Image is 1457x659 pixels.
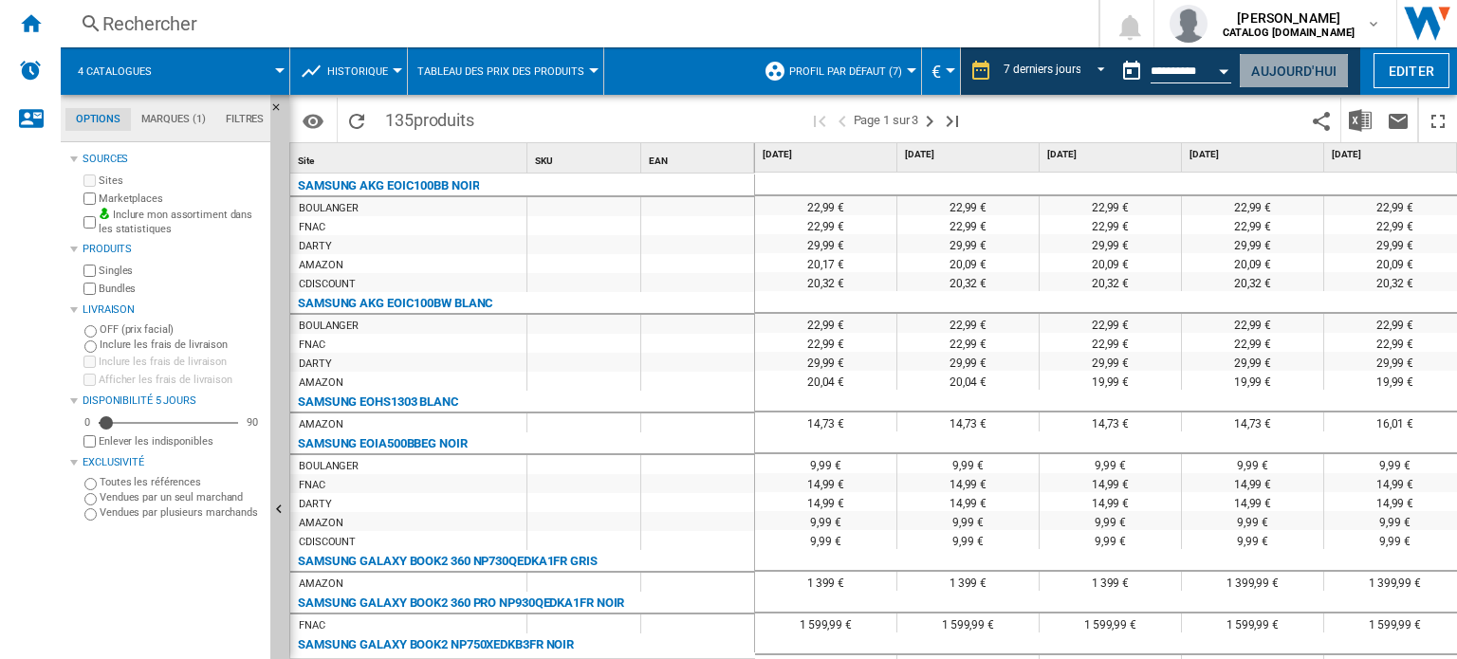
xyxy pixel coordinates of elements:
[1182,272,1323,291] div: 20,32 €
[1182,333,1323,352] div: 22,99 €
[83,192,96,205] input: Marketplaces
[854,98,919,142] span: Page 1 sur 3
[1349,109,1372,132] img: excel-24x24.png
[1040,215,1181,234] div: 22,99 €
[831,98,854,142] button: >Page précédente
[918,98,941,142] button: Page suivante
[99,373,263,387] label: Afficher les frais de livraison
[897,530,1039,549] div: 9,99 €
[131,108,215,131] md-tab-item: Marques (1)
[299,476,325,495] div: FNAC
[1379,98,1417,142] button: Envoyer ce rapport par email
[531,143,640,173] div: Sort None
[922,47,961,95] md-menu: Currency
[755,272,896,291] div: 20,32 €
[83,394,263,409] div: Disponibilité 5 Jours
[763,148,893,161] span: [DATE]
[215,108,274,131] md-tab-item: Filtres
[298,633,574,656] div: SAMSUNG GALAXY BOOK2 NP750XEDKB3FR NOIR
[897,196,1039,215] div: 22,99 €
[897,454,1039,473] div: 9,99 €
[755,253,896,272] div: 20,17 €
[100,338,263,352] label: Inclure les frais de livraison
[1113,52,1151,90] button: md-calendar
[1223,27,1355,39] b: CATALOG [DOMAIN_NAME]
[417,47,594,95] button: Tableau des prix des produits
[1182,253,1323,272] div: 20,09 €
[338,98,376,142] button: Recharger
[417,65,584,78] span: Tableau des prix des produits
[83,242,263,257] div: Produits
[99,282,263,296] label: Bundles
[102,10,1049,37] div: Rechercher
[327,47,397,95] button: Historique
[755,215,896,234] div: 22,99 €
[242,415,263,430] div: 90
[299,275,356,294] div: CDISCOUNT
[931,47,950,95] button: €
[755,412,896,431] div: 14,73 €
[759,143,896,167] div: [DATE]
[298,592,624,614] div: SAMSUNG GALAXY BOOK2 360 PRO NP930QEDKA1FR NOIR
[897,352,1039,371] div: 29,99 €
[1182,530,1323,549] div: 9,99 €
[99,174,263,188] label: Sites
[931,62,941,82] span: €
[901,143,1039,167] div: [DATE]
[298,550,598,573] div: SAMSUNG GALAXY BOOK2 360 NP730QEDKA1FR GRIS
[299,575,342,594] div: AMAZON
[1182,352,1323,371] div: 29,99 €
[83,356,96,368] input: Inclure les frais de livraison
[299,495,332,514] div: DARTY
[755,352,896,371] div: 29,99 €
[905,148,1035,161] span: [DATE]
[414,110,474,130] span: produits
[99,208,110,219] img: mysite-bg-18x18.png
[755,572,896,591] div: 1 399 €
[1190,148,1319,161] span: [DATE]
[1223,9,1355,27] span: [PERSON_NAME]
[897,253,1039,272] div: 20,09 €
[298,292,493,315] div: SAMSUNG AKG EOIC100BW BLANC
[897,234,1039,253] div: 29,99 €
[1182,371,1323,390] div: 19,99 €
[1186,143,1323,167] div: [DATE]
[1040,272,1181,291] div: 20,32 €
[897,572,1039,591] div: 1 399 €
[897,492,1039,511] div: 14,99 €
[298,432,468,455] div: SAMSUNG EOIA500BBEG NOIR
[1040,613,1181,632] div: 1 599,99 €
[1040,196,1181,215] div: 22,99 €
[300,47,397,95] div: Historique
[755,196,896,215] div: 22,99 €
[1182,196,1323,215] div: 22,99 €
[83,265,96,277] input: Singles
[1182,613,1323,632] div: 1 599,99 €
[299,616,325,635] div: FNAC
[84,493,97,505] input: Vendues par un seul marchand
[755,613,896,632] div: 1 599,99 €
[294,103,332,137] button: Options
[299,256,342,275] div: AMAZON
[299,374,342,393] div: AMAZON
[100,490,263,504] label: Vendues par un seul marchand
[298,174,479,197] div: SAMSUNG AKG EOIC100BB NOIR
[755,511,896,530] div: 9,99 €
[83,302,263,318] div: Livraison
[100,475,263,489] label: Toutes les références
[1182,314,1323,333] div: 22,99 €
[65,108,131,131] md-tab-item: Options
[1302,98,1340,142] button: Partager ce bookmark avec d'autres
[535,156,553,166] span: SKU
[19,59,42,82] img: alerts-logo.svg
[755,314,896,333] div: 22,99 €
[755,234,896,253] div: 29,99 €
[789,65,902,78] span: Profil par défaut (7)
[1040,492,1181,511] div: 14,99 €
[755,371,896,390] div: 20,04 €
[99,264,263,278] label: Singles
[99,208,263,237] label: Inclure mon assortiment dans les statistiques
[789,47,912,95] button: Profil par défaut (7)
[299,355,332,374] div: DARTY
[84,340,97,353] input: Inclure les frais de livraison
